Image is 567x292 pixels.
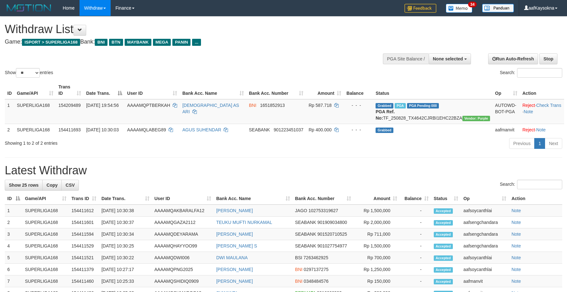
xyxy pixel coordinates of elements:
td: AAAAMQHAYYOO99 [152,240,214,252]
a: Copy [42,180,62,191]
span: Copy 901027754977 to clipboard [317,243,347,248]
td: SUPERLIGA168 [23,205,69,217]
span: AAAAMQPTBERKAH [127,103,170,108]
td: 1 [5,205,23,217]
td: - [400,217,431,228]
span: 154411693 [59,127,81,132]
span: Accepted [434,208,453,214]
div: Showing 1 to 2 of 2 entries [5,137,232,146]
td: [DATE] 10:30:22 [99,252,152,264]
td: - [400,240,431,252]
td: aafsengchandara [461,217,509,228]
th: Bank Acc. Number: activate to sort column ascending [246,81,306,99]
td: [DATE] 10:27:17 [99,264,152,275]
a: Note [536,127,546,132]
a: AGUS SUHENDAR [182,127,221,132]
span: BNI [295,279,302,284]
a: Reject [522,103,535,108]
a: [DEMOGRAPHIC_DATA] AS ARI [182,103,239,114]
span: Show 25 rows [9,183,38,188]
span: SEABANK [295,232,316,237]
span: SEABANK [295,220,316,225]
td: aafsoycanthlai [461,252,509,264]
span: CSV [66,183,75,188]
td: Rp 150,000 [354,275,400,287]
td: · · [520,99,564,124]
span: SEABANK [249,127,270,132]
img: MOTION_logo.png [5,3,53,13]
span: Accepted [434,244,453,249]
a: Note [511,279,521,284]
select: Showentries [16,68,40,78]
td: SUPERLIGA168 [23,228,69,240]
a: Stop [539,53,557,64]
span: Accepted [434,220,453,226]
a: Note [511,243,521,248]
td: [DATE] 10:30:34 [99,228,152,240]
td: 2 [5,217,23,228]
input: Search: [517,68,562,78]
th: User ID: activate to sort column ascending [125,81,180,99]
td: [DATE] 10:30:37 [99,217,152,228]
a: [PERSON_NAME] [216,279,253,284]
a: [PERSON_NAME] [216,232,253,237]
td: 154411529 [69,240,99,252]
a: [PERSON_NAME] [216,208,253,213]
span: Copy 7263462925 to clipboard [303,255,328,260]
a: Show 25 rows [5,180,43,191]
label: Search: [500,180,562,189]
td: aafmanvit [493,124,520,136]
td: TF_250828_TX4642CJRBI1EHC22BZA [373,99,493,124]
span: 34 [468,2,477,7]
td: - [400,205,431,217]
a: TEUKU MUFTI NURKAMAL [216,220,272,225]
td: 1 [5,99,14,124]
td: AUTOWD-BOT-PGA [493,99,520,124]
h1: Withdraw List [5,23,372,36]
td: AAAAMQPNG2025 [152,264,214,275]
td: SUPERLIGA168 [14,99,56,124]
a: [PERSON_NAME] S [216,243,257,248]
span: Copy 0297137275 to clipboard [304,267,328,272]
span: ISPORT > SUPERLIGA168 [22,39,80,46]
td: Rp 700,000 [354,252,400,264]
span: SEABANK [295,243,316,248]
a: Note [524,109,533,114]
th: ID [5,81,14,99]
td: 154411460 [69,275,99,287]
th: Action [509,193,562,205]
td: SUPERLIGA168 [23,217,69,228]
span: PANIN [172,39,190,46]
td: Rp 2,000,000 [354,217,400,228]
th: Trans ID: activate to sort column ascending [69,193,99,205]
td: - [400,264,431,275]
td: Rp 1,500,000 [354,205,400,217]
th: Game/API: activate to sort column ascending [14,81,56,99]
a: Previous [509,138,535,149]
th: Op: activate to sort column ascending [461,193,509,205]
a: Next [545,138,562,149]
span: PGA Pending [407,103,439,108]
td: AAAAMQGAZA2112 [152,217,214,228]
span: BTN [109,39,123,46]
a: Note [511,267,521,272]
span: [DATE] 19:54:56 [86,103,119,108]
td: 154411601 [69,217,99,228]
a: Reject [522,127,535,132]
td: SUPERLIGA168 [23,264,69,275]
td: aafsoycanthlai [461,205,509,217]
span: Marked by aafchhiseyha [395,103,406,108]
span: Copy 901909034800 to clipboard [317,220,347,225]
td: [DATE] 10:30:38 [99,205,152,217]
th: Bank Acc. Name: activate to sort column ascending [180,81,246,99]
th: ID: activate to sort column descending [5,193,23,205]
td: 2 [5,124,14,136]
span: Copy 102753319627 to clipboard [308,208,338,213]
th: Trans ID: activate to sort column ascending [56,81,84,99]
span: Copy 1651852913 to clipboard [260,103,285,108]
h1: Latest Withdraw [5,164,562,177]
span: Grabbed [376,128,393,133]
a: Note [511,208,521,213]
span: BNI [295,267,302,272]
div: PGA Site Balance / [383,53,429,64]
